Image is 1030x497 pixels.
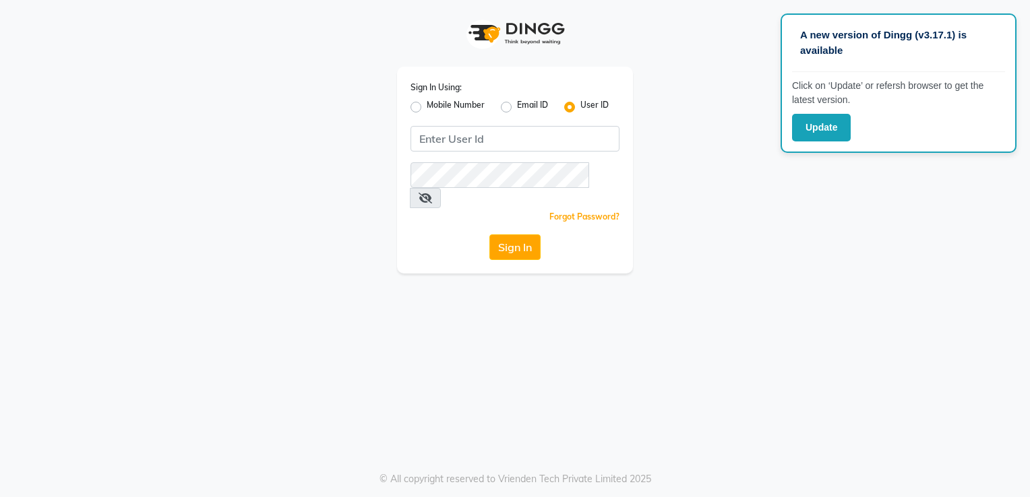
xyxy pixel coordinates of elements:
label: Mobile Number [427,99,485,115]
input: Username [411,126,619,152]
label: Sign In Using: [411,81,462,94]
img: logo1.svg [461,13,569,53]
input: Username [411,162,589,188]
a: Forgot Password? [549,211,619,222]
p: A new version of Dingg (v3.17.1) is available [800,28,997,58]
button: Update [792,114,851,141]
button: Sign In [489,234,541,260]
label: Email ID [517,99,548,115]
label: User ID [580,99,609,115]
p: Click on ‘Update’ or refersh browser to get the latest version. [792,79,1005,107]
